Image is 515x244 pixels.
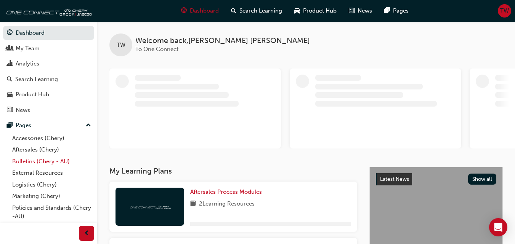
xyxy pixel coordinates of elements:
[225,3,288,19] a: search-iconSearch Learning
[16,44,40,53] div: My Team
[3,118,94,132] button: Pages
[358,6,372,15] span: News
[9,222,94,242] a: Technical Hub Workshop information
[84,229,90,238] span: prev-icon
[9,144,94,156] a: Aftersales (Chery)
[16,90,49,99] div: Product Hub
[135,37,310,45] span: Welcome back , [PERSON_NAME] [PERSON_NAME]
[4,3,91,18] img: oneconnect
[231,6,236,16] span: search-icon
[349,6,355,16] span: news-icon
[489,218,507,236] div: Open Intercom Messenger
[500,6,509,15] span: TW
[498,4,511,18] button: TW
[288,3,343,19] a: car-iconProduct Hub
[16,121,31,130] div: Pages
[9,156,94,167] a: Bulletins (Chery - AU)
[468,174,497,185] button: Show all
[117,41,125,49] span: TW
[3,24,94,118] button: DashboardMy TeamAnalyticsSearch LearningProduct HubNews
[303,6,337,15] span: Product Hub
[7,45,13,52] span: people-icon
[190,188,265,196] a: Aftersales Process Modules
[135,46,178,53] span: To One Connect
[16,106,30,115] div: News
[15,75,58,84] div: Search Learning
[86,121,91,131] span: up-icon
[3,72,94,86] a: Search Learning
[7,76,12,83] span: search-icon
[7,61,13,67] span: chart-icon
[9,179,94,191] a: Logistics (Chery)
[199,199,255,209] span: 2 Learning Resources
[9,132,94,144] a: Accessories (Chery)
[7,122,13,129] span: pages-icon
[378,3,415,19] a: pages-iconPages
[384,6,390,16] span: pages-icon
[9,190,94,202] a: Marketing (Chery)
[7,30,13,37] span: guage-icon
[294,6,300,16] span: car-icon
[175,3,225,19] a: guage-iconDashboard
[16,59,39,68] div: Analytics
[3,26,94,40] a: Dashboard
[129,203,171,210] img: oneconnect
[9,202,94,222] a: Policies and Standards (Chery -AU)
[3,103,94,117] a: News
[376,173,496,185] a: Latest NewsShow all
[3,41,94,56] a: My Team
[9,167,94,179] a: External Resources
[190,199,196,209] span: book-icon
[380,176,409,182] span: Latest News
[109,167,357,175] h3: My Learning Plans
[190,6,219,15] span: Dashboard
[3,88,94,102] a: Product Hub
[190,188,262,195] span: Aftersales Process Modules
[7,107,13,114] span: news-icon
[181,6,187,16] span: guage-icon
[3,57,94,71] a: Analytics
[7,91,13,98] span: car-icon
[343,3,378,19] a: news-iconNews
[393,6,409,15] span: Pages
[239,6,282,15] span: Search Learning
